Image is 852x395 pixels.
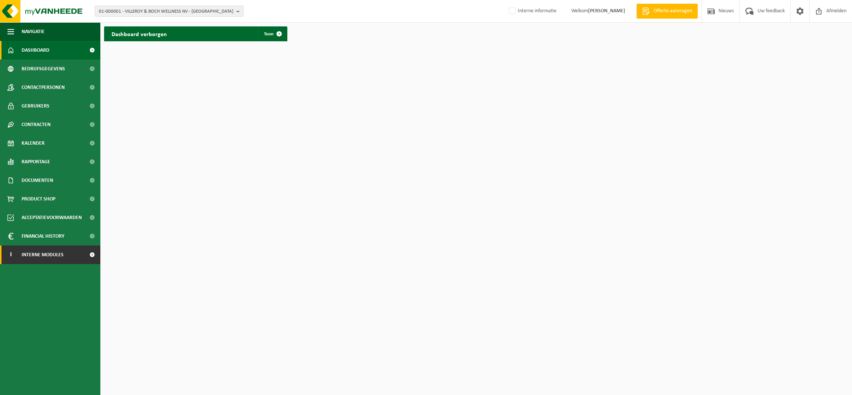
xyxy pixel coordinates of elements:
[588,8,625,14] strong: [PERSON_NAME]
[652,7,694,15] span: Offerte aanvragen
[99,6,233,17] span: 01-000001 - VILLEROY & BOCH WELLNESS NV - [GEOGRAPHIC_DATA]
[22,78,65,97] span: Contactpersonen
[22,134,45,152] span: Kalender
[22,171,53,190] span: Documenten
[95,6,243,17] button: 01-000001 - VILLEROY & BOCH WELLNESS NV - [GEOGRAPHIC_DATA]
[22,115,51,134] span: Contracten
[507,6,556,17] label: Interne informatie
[104,26,174,41] h2: Dashboard verborgen
[22,60,65,78] span: Bedrijfsgegevens
[22,208,82,227] span: Acceptatievoorwaarden
[22,152,50,171] span: Rapportage
[22,97,49,115] span: Gebruikers
[636,4,698,19] a: Offerte aanvragen
[22,245,64,264] span: Interne modules
[7,245,14,264] span: I
[22,41,49,60] span: Dashboard
[22,227,64,245] span: Financial History
[22,190,55,208] span: Product Shop
[258,26,287,41] a: Toon
[264,32,274,36] span: Toon
[22,22,45,41] span: Navigatie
